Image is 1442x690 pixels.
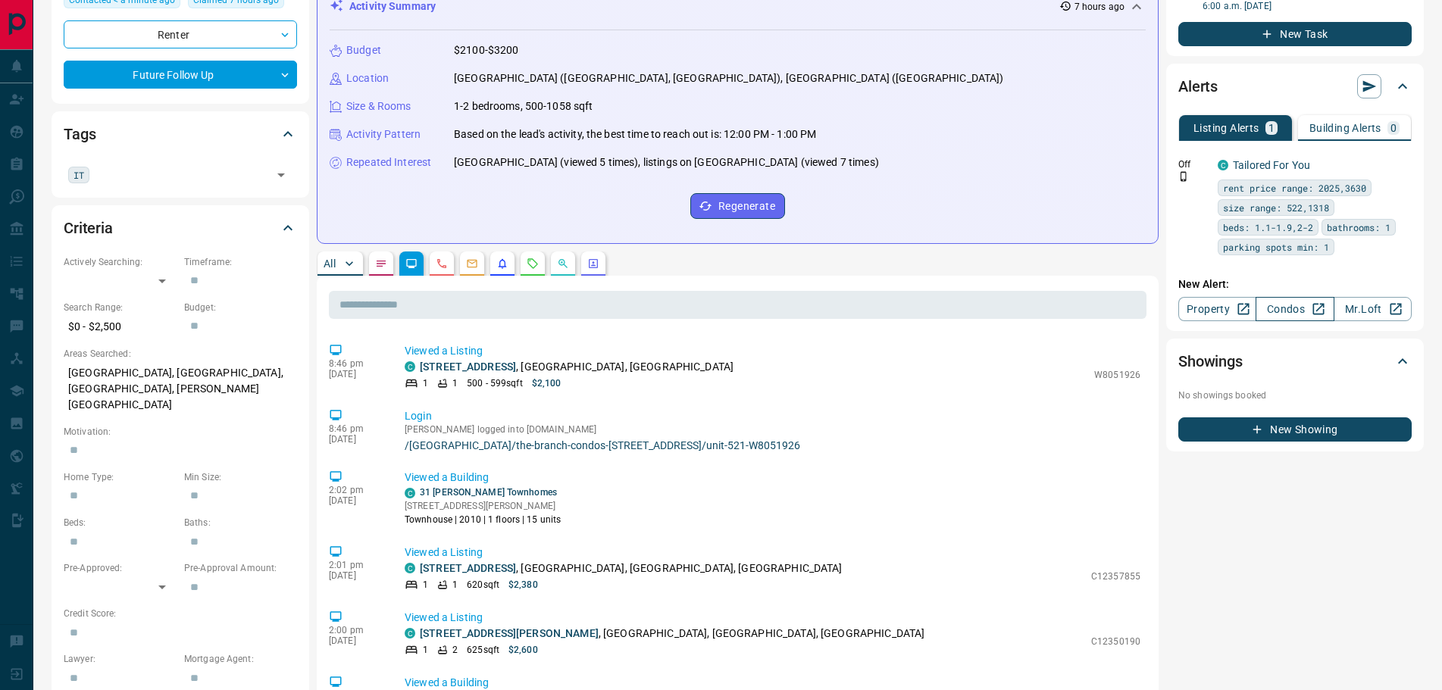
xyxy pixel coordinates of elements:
p: 8:46 pm [329,423,382,434]
p: Activity Pattern [346,126,421,142]
p: No showings booked [1178,389,1412,402]
p: $2,380 [508,578,538,592]
p: W8051926 [1094,368,1140,382]
div: Tags [64,116,297,152]
p: Lawyer: [64,652,177,666]
p: 1 [423,376,428,390]
a: Condos [1256,297,1334,321]
h2: Showings [1178,349,1243,373]
p: Based on the lead's activity, the best time to reach out is: 12:00 PM - 1:00 PM [454,126,816,142]
p: 2:02 pm [329,485,382,495]
p: [DATE] [329,495,382,506]
p: Baths: [184,516,297,529]
p: 8:46 pm [329,358,382,369]
p: 500 - 599 sqft [467,376,522,390]
a: [STREET_ADDRESS] [420,361,516,373]
svg: Opportunities [557,258,569,270]
a: Mr.Loft [1334,297,1412,321]
p: 1-2 bedrooms, 500-1058 sqft [454,98,593,114]
h2: Alerts [1178,74,1218,98]
p: C12350190 [1091,635,1140,648]
p: 2:01 pm [329,560,382,570]
svg: Requests [527,258,539,270]
div: condos.ca [405,488,415,498]
svg: Calls [436,258,448,270]
svg: Lead Browsing Activity [405,258,418,270]
p: Repeated Interest [346,155,431,170]
div: Future Follow Up [64,61,297,89]
p: Motivation: [64,425,297,439]
span: bathrooms: 1 [1327,220,1390,235]
span: IT [74,167,84,183]
div: condos.ca [405,563,415,573]
a: [STREET_ADDRESS][PERSON_NAME] [420,627,599,639]
span: rent price range: 2025,3630 [1223,180,1366,195]
p: 1 [452,578,458,592]
p: 2:00 pm [329,625,382,635]
p: All [324,258,336,269]
p: [GEOGRAPHIC_DATA] ([GEOGRAPHIC_DATA], [GEOGRAPHIC_DATA]), [GEOGRAPHIC_DATA] ([GEOGRAPHIC_DATA]) [454,70,1003,86]
p: [DATE] [329,570,382,581]
p: , [GEOGRAPHIC_DATA], [GEOGRAPHIC_DATA], [GEOGRAPHIC_DATA] [420,560,843,576]
p: Townhouse | 2010 | 1 floors | 15 units [405,513,561,526]
p: Pre-Approval Amount: [184,561,297,575]
a: [STREET_ADDRESS] [420,562,516,574]
span: beds: 1.1-1.9,2-2 [1223,220,1313,235]
p: Listing Alerts [1193,123,1259,133]
p: , [GEOGRAPHIC_DATA], [GEOGRAPHIC_DATA], [GEOGRAPHIC_DATA] [420,626,924,642]
div: Showings [1178,343,1412,379]
div: Criteria [64,210,297,246]
span: parking spots min: 1 [1223,239,1329,254]
svg: Notes [375,258,387,270]
p: , [GEOGRAPHIC_DATA], [GEOGRAPHIC_DATA] [420,359,734,375]
svg: Agent Actions [587,258,599,270]
p: $2,100 [532,376,561,390]
div: condos.ca [1218,160,1228,170]
a: 31 [PERSON_NAME] Townhomes [420,487,557,498]
p: Viewed a Listing [405,545,1140,560]
p: [PERSON_NAME] logged into [DOMAIN_NAME] [405,424,1140,435]
p: 620 sqft [467,578,499,592]
span: size range: 522,1318 [1223,200,1329,215]
p: Actively Searching: [64,255,177,269]
p: Budget [346,42,381,58]
p: Home Type: [64,470,177,484]
p: Mortgage Agent: [184,652,297,666]
p: $2100-$3200 [454,42,518,58]
button: Open [271,164,292,186]
a: Tailored For You [1233,159,1310,171]
p: C12357855 [1091,570,1140,583]
svg: Listing Alerts [496,258,508,270]
p: 2 [452,643,458,657]
p: [GEOGRAPHIC_DATA] (viewed 5 times), listings on [GEOGRAPHIC_DATA] (viewed 7 times) [454,155,879,170]
button: New Task [1178,22,1412,46]
p: 1 [423,643,428,657]
div: Alerts [1178,68,1412,105]
p: Viewed a Listing [405,610,1140,626]
h2: Criteria [64,216,113,240]
p: Credit Score: [64,607,297,620]
p: New Alert: [1178,276,1412,292]
p: Location [346,70,389,86]
p: Min Size: [184,470,297,484]
div: condos.ca [405,628,415,638]
p: Building Alerts [1309,123,1381,133]
p: [DATE] [329,369,382,379]
p: Timeframe: [184,255,297,269]
p: 1 [423,578,428,592]
div: condos.ca [405,361,415,372]
p: 625 sqft [467,643,499,657]
h2: Tags [64,122,95,146]
p: Viewed a Listing [405,343,1140,359]
p: 1 [1268,123,1275,133]
a: /[GEOGRAPHIC_DATA]/the-branch-condos-[STREET_ADDRESS]/unit-521-W8051926 [405,439,1140,451]
p: Pre-Approved: [64,561,177,575]
p: $2,600 [508,643,538,657]
p: $0 - $2,500 [64,314,177,339]
a: Property [1178,297,1256,321]
div: Renter [64,20,297,48]
p: Beds: [64,516,177,529]
p: Size & Rooms [346,98,411,114]
button: New Showing [1178,417,1412,442]
p: 0 [1390,123,1397,133]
